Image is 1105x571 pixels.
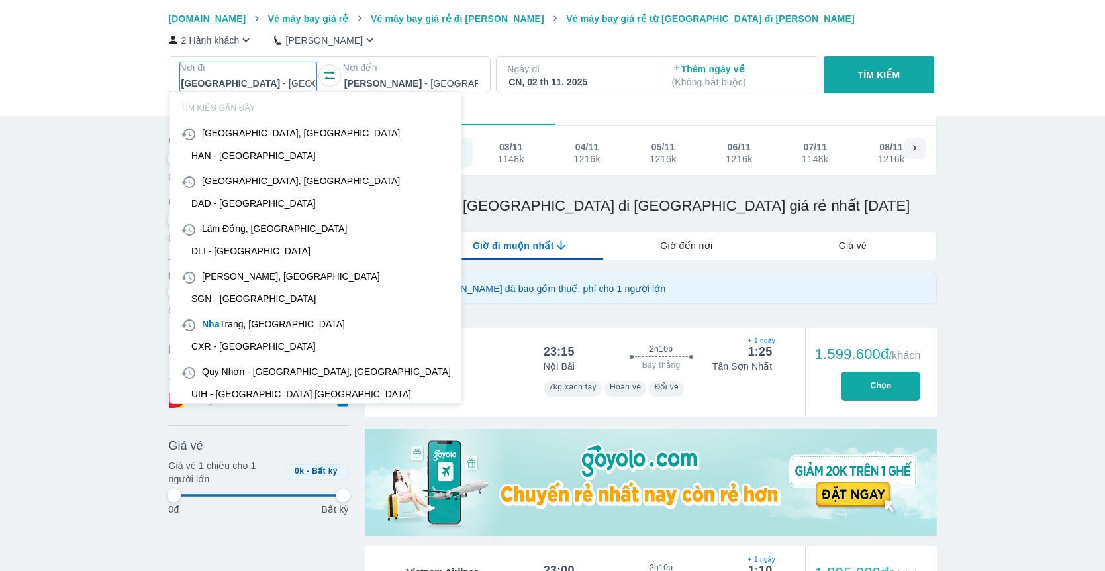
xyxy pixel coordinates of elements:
div: 05/11 [651,140,675,154]
div: 1216k [878,154,904,164]
span: Vé máy bay giá rẻ [268,13,349,24]
span: Vé máy bay giá rẻ từ [GEOGRAPHIC_DATA] đi [PERSON_NAME] [566,13,855,24]
b: Nha [202,319,219,329]
div: 1216k [726,154,752,164]
div: [GEOGRAPHIC_DATA], [GEOGRAPHIC_DATA] [202,174,400,187]
div: SGN - [GEOGRAPHIC_DATA] [191,293,316,304]
img: media-0 [365,429,937,536]
div: 06/11 [728,140,751,154]
div: 1.599.600đ [815,346,921,362]
button: [PERSON_NAME] [274,33,377,47]
span: Đổi vé [654,382,679,391]
div: 1216k [573,154,600,164]
span: Vé máy bay giá rẻ đi [PERSON_NAME] [371,13,544,24]
div: HAN - [GEOGRAPHIC_DATA] [191,150,316,161]
div: Trang, [GEOGRAPHIC_DATA] [202,317,345,331]
div: 07/11 [803,140,827,154]
div: Lâm Đồng, [GEOGRAPHIC_DATA] [202,222,347,235]
p: TÌM KIẾM GẦN ĐÂY [170,103,461,113]
span: + 1 ngày [748,554,773,565]
p: Bất kỳ [321,503,348,516]
span: [DOMAIN_NAME] [169,13,246,24]
p: 00:00 [169,232,193,245]
div: lab API tabs example [437,232,936,260]
div: 23:15 [544,344,575,360]
p: 0đ [169,503,179,516]
span: - [307,466,309,476]
span: Giá vé [839,239,867,252]
button: 2 Hành khách [169,33,254,47]
div: 1148k [497,154,524,164]
div: DLI - [GEOGRAPHIC_DATA] [191,246,311,256]
span: /khách [889,350,920,361]
div: 1:25 [748,344,773,360]
p: [PERSON_NAME] [285,34,363,47]
span: 2h10p [649,344,673,354]
button: TÌM KIẾM [824,56,934,93]
span: Giờ đến nơi [660,239,712,252]
div: 03/11 [499,140,523,154]
span: + 1 ngày [748,336,773,346]
div: [GEOGRAPHIC_DATA], [GEOGRAPHIC_DATA] [202,127,400,140]
div: 04/11 [575,140,599,154]
p: Thêm ngày về [672,62,806,89]
p: Nội Bài [544,360,575,373]
p: Tân Sơn Nhất [712,360,773,373]
p: Giá vé 1 chiều cho 1 người lớn [169,459,279,486]
span: Giờ đến [169,195,205,209]
div: DAD - [GEOGRAPHIC_DATA] [191,198,316,209]
nav: breadcrumb [169,12,937,25]
div: 08/11 [879,140,903,154]
p: ( Không bắt buộc ) [672,76,806,89]
span: Giờ đi muộn nhất [473,239,554,252]
div: UIH - [GEOGRAPHIC_DATA] [GEOGRAPHIC_DATA] [191,389,411,399]
div: Quy Nhơn - [GEOGRAPHIC_DATA], [GEOGRAPHIC_DATA] [202,365,451,378]
span: Bất kỳ [312,466,338,476]
p: 2 Hành khách [181,34,240,47]
span: Giờ đi [169,134,195,147]
div: CN, 02 th 11, 2025 [508,76,642,89]
div: 1148k [802,154,828,164]
div: 1216k [649,154,676,164]
div: [PERSON_NAME], [GEOGRAPHIC_DATA] [202,270,380,283]
span: Giá vé [169,438,203,454]
div: CXR - [GEOGRAPHIC_DATA] [191,341,316,352]
p: Nơi đi [180,61,316,74]
span: 0k [295,466,304,476]
span: Hãng bay [169,342,220,358]
span: Thời gian tổng hành trình [169,256,260,282]
span: 7kg xách tay [549,382,597,391]
p: Ngày đi [507,62,644,76]
span: Hoàn vé [610,382,642,391]
p: Giá trên [DOMAIN_NAME] đã bao gồm thuế, phí cho 1 người lớn [391,282,666,295]
p: TÌM KIẾM [858,68,900,81]
p: 00:00 [169,170,193,183]
p: 0 tiếng [169,304,198,317]
h1: Vé máy bay từ [GEOGRAPHIC_DATA] đi [GEOGRAPHIC_DATA] giá rẻ nhất [DATE] [365,197,937,215]
p: Nơi đến [343,61,479,74]
button: Chọn [841,372,920,401]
